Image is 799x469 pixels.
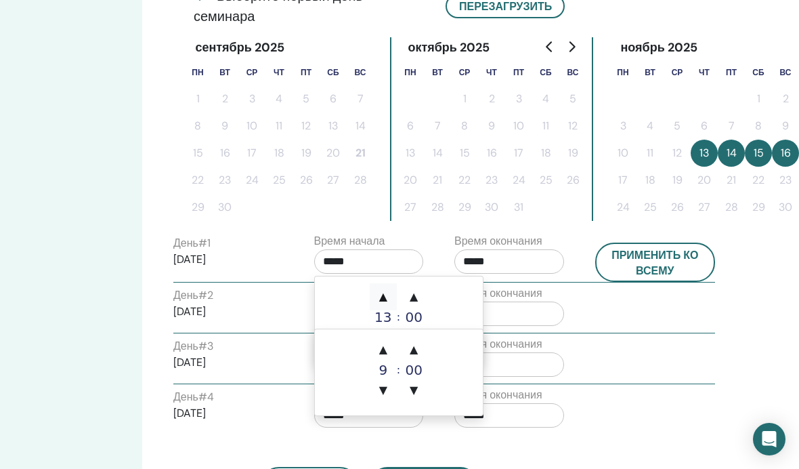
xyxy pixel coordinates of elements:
[752,200,765,214] font: 29
[207,288,213,302] font: 2
[567,173,580,187] font: 26
[238,58,265,85] th: окружающая среда
[559,58,586,85] th: воскресенье
[301,146,311,160] font: 19
[620,119,626,133] font: 3
[726,67,737,78] font: пт
[249,91,255,106] font: 3
[569,91,576,106] font: 5
[727,146,737,160] font: 14
[451,58,478,85] th: окружающая среда
[779,200,792,214] font: 30
[779,173,792,187] font: 23
[514,200,523,214] font: 31
[219,173,231,187] font: 23
[192,200,204,214] font: 29
[405,309,422,325] font: 00
[247,146,257,160] font: 17
[752,67,764,78] font: сб
[459,67,471,78] font: ср
[330,91,337,106] font: 6
[463,91,467,106] font: 1
[173,252,206,266] font: [DATE]
[645,173,655,187] font: 18
[780,67,792,78] font: вс
[379,362,387,378] font: 9
[195,39,284,56] font: сентябрь 2025
[194,119,201,133] font: 8
[410,290,418,303] font: ▲
[405,362,422,378] font: 00
[636,58,664,85] th: вторник
[273,173,286,187] font: 25
[220,146,230,160] font: 16
[173,304,206,319] font: [DATE]
[513,119,524,133] font: 10
[755,119,762,133] font: 8
[691,58,718,85] th: четверг
[327,67,339,78] font: сб
[404,173,417,187] font: 20
[246,173,259,187] font: 24
[486,67,497,78] font: чт
[478,58,505,85] th: четверг
[541,146,551,160] font: 18
[595,243,716,282] button: Применить ко всему
[408,39,490,56] font: октябрь 2025
[745,58,772,85] th: суббота
[274,146,284,160] font: 18
[783,91,789,106] font: 2
[379,343,387,356] font: ▲
[407,119,414,133] font: 6
[671,200,684,214] font: 26
[489,91,495,106] font: 2
[699,67,710,78] font: чт
[397,310,400,323] font: :
[198,339,207,353] font: #
[328,119,338,133] font: 13
[729,119,735,133] font: 7
[718,58,745,85] th: пятница
[173,355,206,369] font: [DATE]
[754,146,764,160] font: 15
[618,146,628,160] font: 10
[326,146,340,160] font: 20
[221,119,228,133] font: 9
[300,173,313,187] font: 26
[379,290,387,303] font: ▲
[355,146,366,160] font: 21
[207,236,211,250] font: 1
[567,67,579,78] font: вс
[410,343,418,356] font: ▲
[513,173,525,187] font: 24
[192,67,203,78] font: пн
[433,173,442,187] font: 21
[314,234,385,248] font: Время начала
[276,91,282,106] font: 4
[274,67,284,78] font: чт
[424,58,451,85] th: вторник
[561,33,582,60] button: Перейти к следующему месяцу
[192,173,204,187] font: 22
[379,384,387,396] font: ▼
[488,119,495,133] font: 9
[198,288,207,302] font: #
[461,119,468,133] font: 8
[699,146,709,160] font: 13
[645,67,655,78] font: вт
[540,67,551,78] font: сб
[568,119,578,133] font: 12
[173,390,198,404] font: День
[454,286,542,300] font: Время окончания
[568,146,578,160] font: 19
[293,58,320,85] th: пятница
[301,67,311,78] font: пт
[207,390,214,404] font: 4
[198,236,207,250] font: #
[327,173,339,187] font: 27
[358,91,364,106] font: 7
[757,91,760,106] font: 1
[211,58,238,85] th: вторник
[276,119,282,133] font: 11
[620,39,697,56] font: ноябрь 2025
